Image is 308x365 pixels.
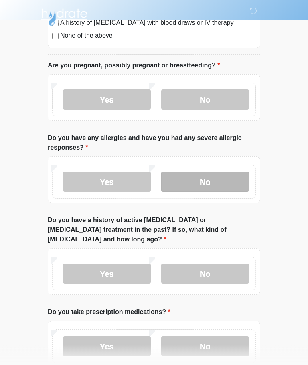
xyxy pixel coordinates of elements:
[63,90,151,110] label: Yes
[161,337,249,357] label: No
[60,31,256,41] label: None of the above
[161,264,249,284] label: No
[48,61,220,71] label: Are you pregnant, possibly pregnant or breastfeeding?
[48,216,260,245] label: Do you have a history of active [MEDICAL_DATA] or [MEDICAL_DATA] treatment in the past? If so, wh...
[161,172,249,192] label: No
[161,90,249,110] label: No
[63,337,151,357] label: Yes
[52,33,59,40] input: None of the above
[48,308,170,317] label: Do you take prescription medications?
[40,6,89,26] img: Hydrate IV Bar - Arcadia Logo
[63,264,151,284] label: Yes
[48,134,260,153] label: Do you have any allergies and have you had any severe allergic responses?
[63,172,151,192] label: Yes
